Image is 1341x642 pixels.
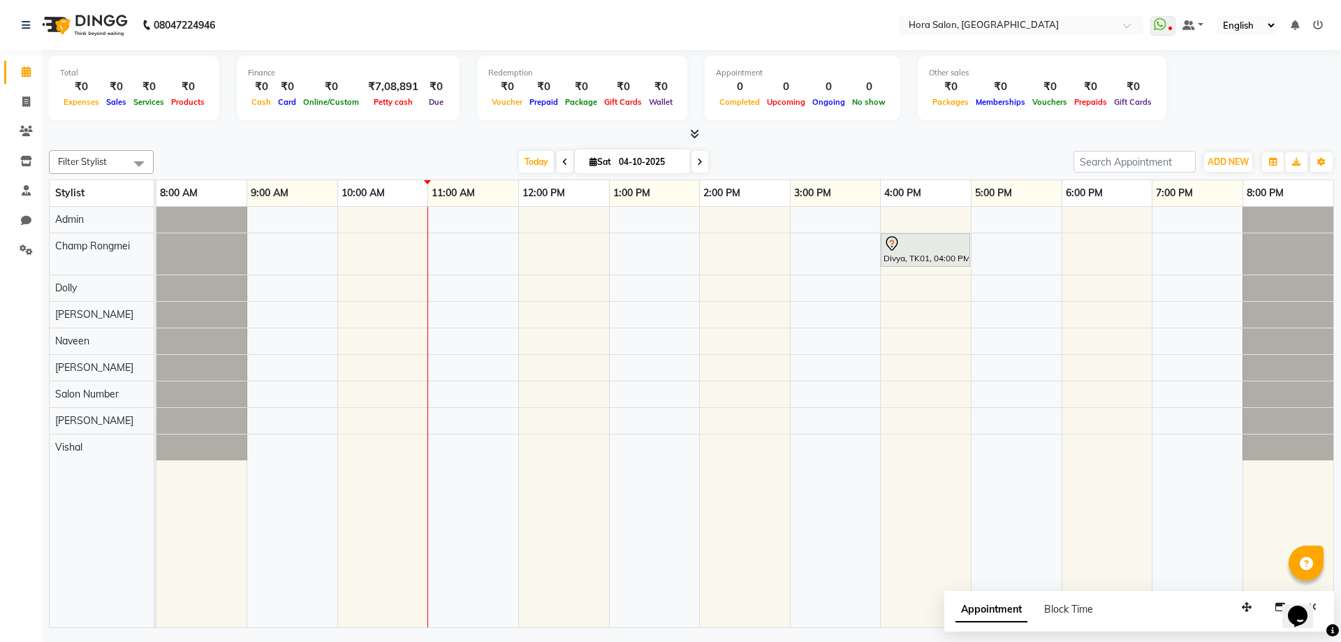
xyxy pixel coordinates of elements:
div: ₹0 [130,79,168,95]
div: ₹0 [168,79,208,95]
span: ADD NEW [1208,156,1249,167]
div: ₹0 [562,79,601,95]
input: 2025-10-04 [615,152,684,173]
div: 0 [849,79,889,95]
iframe: chat widget [1282,586,1327,628]
div: ₹0 [1029,79,1071,95]
span: Online/Custom [300,97,362,107]
span: Stylist [55,187,85,199]
div: Redemption [488,67,676,79]
span: Admin [55,213,84,226]
a: 8:00 AM [156,183,201,203]
span: Gift Cards [601,97,645,107]
div: ₹0 [972,79,1029,95]
span: Vouchers [1029,97,1071,107]
span: Filter Stylist [58,156,107,167]
img: logo [36,6,131,45]
div: 0 [763,79,809,95]
span: Due [425,97,447,107]
a: 7:00 PM [1152,183,1196,203]
div: Finance [248,67,448,79]
a: 1:00 PM [610,183,654,203]
span: Products [168,97,208,107]
div: ₹0 [248,79,274,95]
span: Voucher [488,97,526,107]
a: 3:00 PM [791,183,835,203]
div: ₹0 [424,79,448,95]
span: No show [849,97,889,107]
div: ₹0 [300,79,362,95]
div: ₹0 [929,79,972,95]
span: Appointment [955,597,1027,622]
span: Completed [716,97,763,107]
div: ₹0 [1111,79,1155,95]
a: 4:00 PM [881,183,925,203]
div: ₹0 [645,79,676,95]
div: Total [60,67,208,79]
div: Appointment [716,67,889,79]
div: ₹0 [103,79,130,95]
span: Naveen ‪ [55,335,92,347]
div: ₹0 [526,79,562,95]
span: Dolly [55,282,77,294]
b: 08047224946 [154,6,215,45]
span: Sales [103,97,130,107]
span: Gift Cards [1111,97,1155,107]
span: Upcoming [763,97,809,107]
button: ADD NEW [1204,152,1252,172]
div: 0 [809,79,849,95]
div: ₹0 [60,79,103,95]
span: Champ Rongmei [55,240,130,252]
a: 6:00 PM [1062,183,1106,203]
span: [PERSON_NAME] [55,308,133,321]
a: 11:00 AM [428,183,478,203]
span: Sat [586,156,615,167]
span: Block Time [1044,603,1093,615]
span: Vishal [55,441,82,453]
a: 10:00 AM [338,183,388,203]
a: 9:00 AM [247,183,292,203]
div: ₹0 [274,79,300,95]
div: Divya, TK01, 04:00 PM-05:00 PM, Manicure & Pedicure - Regular Pedicure [882,235,969,265]
span: [PERSON_NAME] [55,361,133,374]
span: Prepaid [526,97,562,107]
a: 12:00 PM [519,183,569,203]
span: Today [519,151,554,173]
span: Wallet [645,97,676,107]
span: Memberships [972,97,1029,107]
a: 5:00 PM [972,183,1016,203]
div: ₹0 [1071,79,1111,95]
div: ₹0 [601,79,645,95]
span: [PERSON_NAME] [55,414,133,427]
span: Prepaids [1071,97,1111,107]
span: Expenses [60,97,103,107]
span: Package [562,97,601,107]
span: Ongoing [809,97,849,107]
input: Search Appointment [1073,151,1196,173]
div: 0 [716,79,763,95]
span: Packages [929,97,972,107]
a: 2:00 PM [700,183,744,203]
div: Other sales [929,67,1155,79]
div: ₹0 [488,79,526,95]
span: Card [274,97,300,107]
span: Services [130,97,168,107]
div: ₹7,08,891 [362,79,424,95]
a: 8:00 PM [1243,183,1287,203]
span: Salon Number [55,388,119,400]
span: Cash [248,97,274,107]
span: Petty cash [370,97,416,107]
